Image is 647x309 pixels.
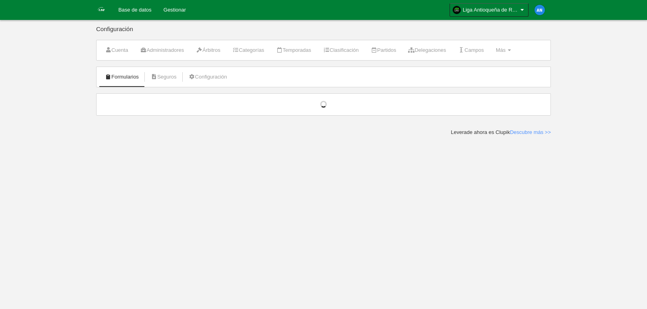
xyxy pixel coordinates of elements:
[105,101,542,108] div: Cargando
[404,44,450,56] a: Delegaciones
[450,3,529,17] a: Liga Antioqueña de Rugby
[366,44,400,56] a: Partidos
[101,71,143,83] a: Formularios
[535,5,545,15] img: c2l6ZT0zMHgzMCZmcz05JnRleHQ9QU4mYmc9MWU4OGU1.png
[272,44,316,56] a: Temporadas
[496,47,506,53] span: Más
[228,44,268,56] a: Categorías
[454,44,488,56] a: Campos
[191,44,225,56] a: Árbitros
[96,26,551,40] div: Configuración
[97,5,106,14] img: Liga Antioqueña de Rugby
[101,44,132,56] a: Cuenta
[136,44,188,56] a: Administradores
[491,44,515,56] a: Más
[451,129,551,136] div: Leverade ahora es Clupik
[463,6,519,14] span: Liga Antioqueña de Rugby
[510,129,551,135] a: Descubre más >>
[184,71,231,83] a: Configuración
[319,44,363,56] a: Clasificación
[453,6,461,14] img: OabQnjG2GTK0.30x30.jpg
[146,71,181,83] a: Seguros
